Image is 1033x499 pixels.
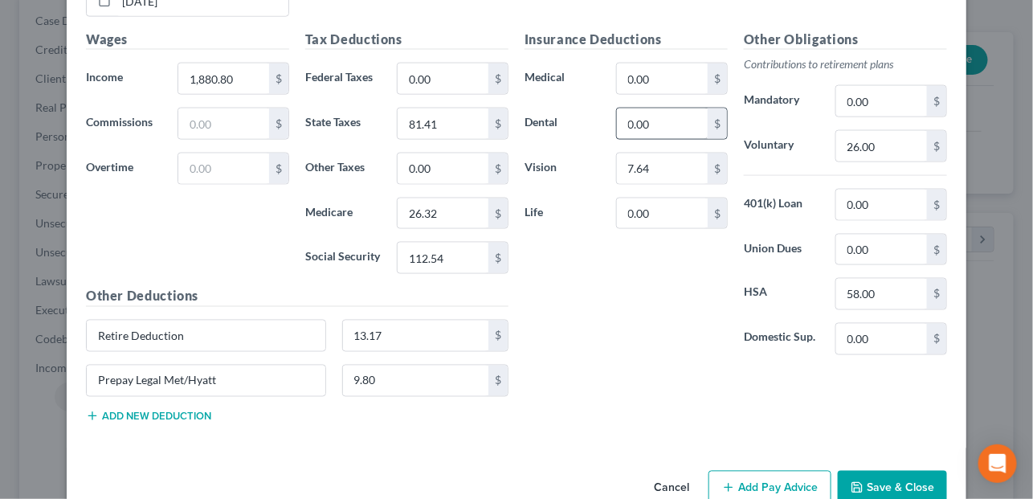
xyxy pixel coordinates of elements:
h5: Other Obligations [744,30,947,50]
input: 0.00 [178,108,269,139]
input: 0.00 [836,324,927,354]
label: Union Dues [736,234,827,266]
input: 0.00 [617,153,708,184]
input: 0.00 [836,279,927,309]
div: $ [927,131,946,162]
input: 0.00 [343,366,489,396]
label: HSA [736,278,827,310]
div: $ [488,108,508,139]
input: 0.00 [398,198,488,229]
span: Income [86,70,123,84]
input: 0.00 [398,243,488,273]
div: $ [488,63,508,94]
input: Specify... [87,366,325,396]
button: Add new deduction [86,410,211,423]
div: $ [488,153,508,184]
label: 401(k) Loan [736,189,827,221]
label: Commissions [78,108,169,140]
input: 0.00 [836,190,927,220]
input: 0.00 [617,63,708,94]
input: 0.00 [398,108,488,139]
label: Social Security [297,242,389,274]
label: Medicare [297,198,389,230]
label: Other Taxes [297,153,389,185]
h5: Tax Deductions [305,30,508,50]
label: Voluntary [736,130,827,162]
h5: Other Deductions [86,287,508,307]
input: Specify... [87,321,325,351]
input: 0.00 [178,153,269,184]
div: $ [269,63,288,94]
div: $ [927,86,946,117]
div: $ [708,153,727,184]
div: $ [269,108,288,139]
label: Medical [516,63,608,95]
label: Domestic Sup. [736,323,827,355]
div: $ [927,235,946,265]
input: 0.00 [836,131,927,162]
div: $ [927,190,946,220]
input: 0.00 [343,321,489,351]
h5: Insurance Deductions [525,30,728,50]
div: $ [708,63,727,94]
h5: Wages [86,30,289,50]
label: Overtime [78,153,169,185]
input: 0.00 [617,108,708,139]
input: 0.00 [398,63,488,94]
input: 0.00 [836,235,927,265]
div: Open Intercom Messenger [978,444,1017,483]
p: Contributions to retirement plans [744,56,947,72]
div: $ [269,153,288,184]
input: 0.00 [836,86,927,117]
label: Life [516,198,608,230]
div: $ [488,366,508,396]
div: $ [927,279,946,309]
div: $ [488,321,508,351]
div: $ [927,324,946,354]
div: $ [488,243,508,273]
label: Federal Taxes [297,63,389,95]
div: $ [708,108,727,139]
label: Mandatory [736,85,827,117]
label: State Taxes [297,108,389,140]
label: Vision [516,153,608,185]
input: 0.00 [178,63,269,94]
div: $ [488,198,508,229]
label: Dental [516,108,608,140]
input: 0.00 [398,153,488,184]
div: $ [708,198,727,229]
input: 0.00 [617,198,708,229]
